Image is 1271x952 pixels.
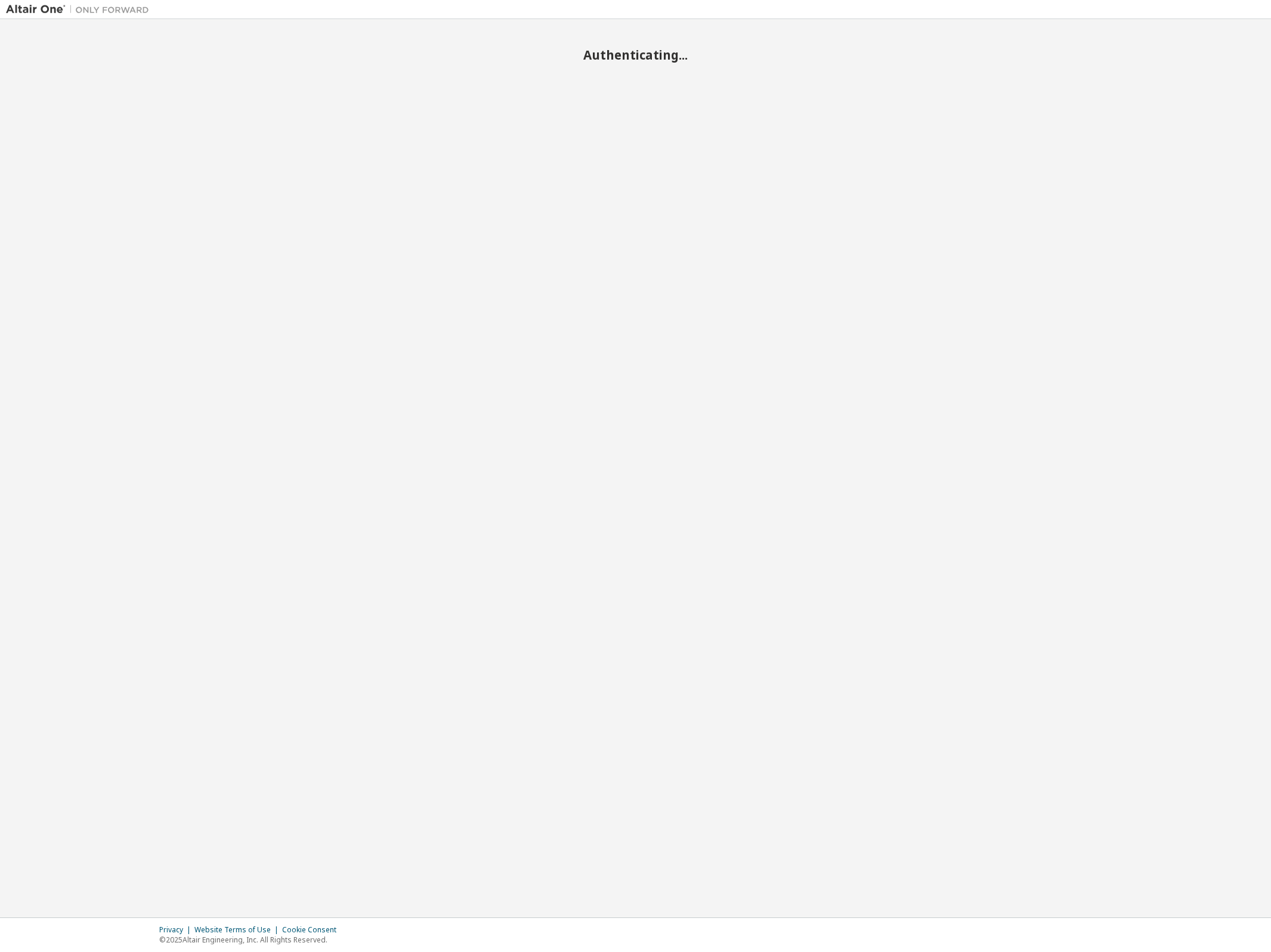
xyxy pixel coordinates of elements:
div: Privacy [159,925,194,935]
h2: Authenticating... [6,47,1265,63]
img: Altair One [6,4,155,15]
div: Cookie Consent [282,925,344,935]
p: © 2025 Altair Engineering, Inc. All Rights Reserved. [159,935,344,945]
div: Website Terms of Use [194,925,282,935]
